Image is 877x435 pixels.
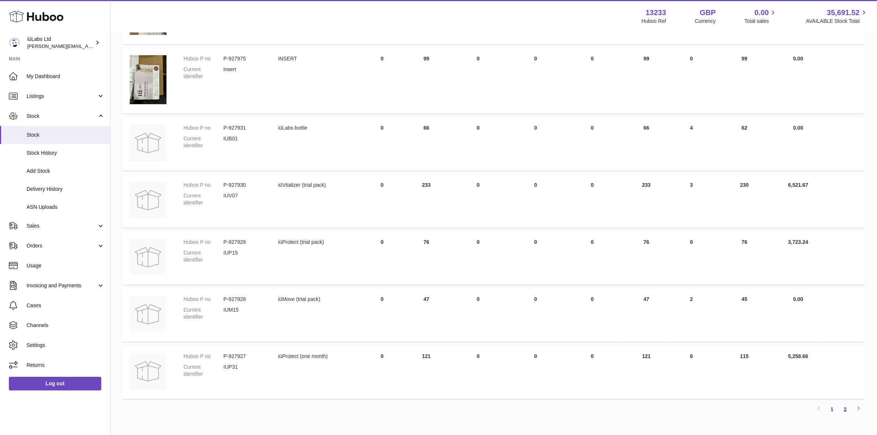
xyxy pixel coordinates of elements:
[130,55,166,104] img: product image
[27,262,105,269] span: Usage
[27,73,105,80] span: My Dashboard
[183,239,223,246] dt: Huboo P no
[591,125,594,131] span: 0
[621,48,671,113] td: 99
[130,124,166,161] img: product image
[404,288,449,342] td: 47
[508,345,563,399] td: 0
[671,231,712,285] td: 0
[27,43,148,49] span: [PERSON_NAME][EMAIL_ADDRESS][DOMAIN_NAME]
[224,135,263,149] dd: IUB01
[360,231,404,285] td: 0
[591,182,594,188] span: 0
[278,239,352,246] div: iüProtect (trial pack)
[27,93,97,100] span: Listings
[224,306,263,320] dd: IUM15
[9,377,101,390] a: Log out
[224,296,263,303] dd: P-927928
[360,117,404,171] td: 0
[806,8,868,25] a: 35,691.52 AVAILABLE Stock Total
[788,353,808,359] span: 5,258.66
[839,403,852,416] a: 2
[27,186,105,193] span: Delivery History
[27,362,105,369] span: Returns
[449,288,508,342] td: 0
[712,174,778,228] td: 230
[755,8,769,18] span: 0.00
[404,231,449,285] td: 76
[278,182,352,189] div: iüVitalizer (trial pack)
[508,288,563,342] td: 0
[27,322,105,329] span: Channels
[278,124,352,131] div: iüLabs bottle
[712,231,778,285] td: 76
[712,345,778,399] td: 115
[788,182,808,188] span: 6,521.67
[183,182,223,189] dt: Huboo P no
[183,306,223,320] dt: Current identifier
[508,117,563,171] td: 0
[183,55,223,62] dt: Huboo P no
[744,8,777,25] a: 0.00 Total sales
[27,131,105,138] span: Stock
[183,353,223,360] dt: Huboo P no
[404,345,449,399] td: 121
[671,117,712,171] td: 4
[712,48,778,113] td: 99
[508,174,563,228] td: 0
[27,222,97,229] span: Sales
[621,117,671,171] td: 66
[449,174,508,228] td: 0
[27,150,105,157] span: Stock History
[404,48,449,113] td: 99
[183,192,223,206] dt: Current identifier
[27,342,105,349] span: Settings
[404,174,449,228] td: 233
[449,231,508,285] td: 0
[712,117,778,171] td: 62
[183,124,223,131] dt: Huboo P no
[700,8,716,18] strong: GBP
[27,242,97,249] span: Orders
[224,55,263,62] dd: P-927975
[642,18,666,25] div: Huboo Ref
[224,239,263,246] dd: P-927929
[130,296,166,333] img: product image
[278,296,352,303] div: iüMove (trial pack)
[825,403,839,416] a: 1
[360,174,404,228] td: 0
[793,125,803,131] span: 0.00
[621,174,671,228] td: 233
[449,117,508,171] td: 0
[671,48,712,113] td: 0
[646,8,666,18] strong: 13233
[27,282,97,289] span: Invoicing and Payments
[591,353,594,359] span: 0
[224,249,263,263] dd: IUP15
[183,364,223,378] dt: Current identifier
[183,249,223,263] dt: Current identifier
[130,239,166,276] img: product image
[27,204,105,211] span: ASN Uploads
[404,117,449,171] td: 66
[183,296,223,303] dt: Huboo P no
[27,302,105,309] span: Cases
[671,174,712,228] td: 3
[591,239,594,245] span: 0
[130,353,166,390] img: product image
[591,296,594,302] span: 0
[224,124,263,131] dd: P-927931
[183,66,223,80] dt: Current identifier
[806,18,868,25] span: AVAILABLE Stock Total
[224,353,263,360] dd: P-927927
[183,135,223,149] dt: Current identifier
[695,18,716,25] div: Currency
[621,345,671,399] td: 121
[224,66,263,80] dd: insert
[621,288,671,342] td: 47
[793,296,803,302] span: 0.00
[278,55,352,62] div: INSERT
[508,231,563,285] td: 0
[224,364,263,378] dd: IUP31
[671,345,712,399] td: 6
